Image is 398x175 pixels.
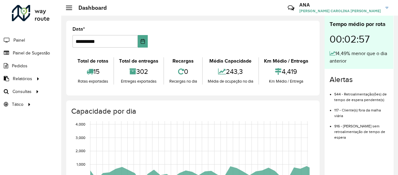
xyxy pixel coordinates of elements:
[72,25,85,33] label: Data
[12,88,32,95] span: Consultas
[74,78,112,85] div: Rotas exportadas
[166,78,200,85] div: Recargas no dia
[72,4,107,11] h2: Dashboard
[71,107,313,116] h4: Capacidade por dia
[76,149,85,153] text: 2,000
[138,35,148,48] button: Choose Date
[13,50,50,56] span: Painel de Sugestão
[261,78,312,85] div: Km Médio / Entrega
[261,57,312,65] div: Km Médio / Entrega
[13,75,32,82] span: Relatórios
[261,65,312,78] div: 4,419
[330,50,388,65] div: 14,49% menor que o dia anterior
[330,28,388,50] div: 00:02:57
[116,57,162,65] div: Total de entregas
[334,103,388,119] li: 117 - Cliente(s) fora da malha viária
[12,63,27,69] span: Pedidos
[330,75,388,84] h4: Alertas
[12,101,23,108] span: Tático
[334,87,388,103] li: 544 - Retroalimentação(ões) de tempo de espera pendente(s)
[334,119,388,140] li: 916 - [PERSON_NAME] sem retroalimentação de tempo de espera
[166,57,200,65] div: Recargas
[330,20,388,28] div: Tempo médio por rota
[76,122,85,126] text: 4,000
[74,57,112,65] div: Total de rotas
[116,78,162,85] div: Entregas exportadas
[116,65,162,78] div: 302
[284,1,298,15] a: Contato Rápido
[204,78,257,85] div: Média de ocupação no dia
[74,65,112,78] div: 15
[13,37,25,44] span: Painel
[77,162,85,166] text: 1,000
[166,65,200,78] div: 0
[204,57,257,65] div: Média Capacidade
[299,2,381,8] h3: ANA
[204,65,257,78] div: 243,3
[299,8,381,14] span: [PERSON_NAME] CAROLINA [PERSON_NAME]
[76,136,85,140] text: 3,000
